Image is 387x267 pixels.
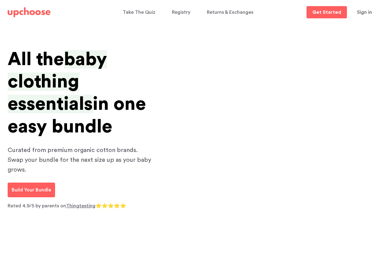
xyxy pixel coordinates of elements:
[95,203,126,208] span: ⭐⭐⭐⭐⭐
[307,6,347,18] a: Get Started
[12,186,51,194] p: Build Your Bundle
[123,6,157,18] a: Take The Quiz
[8,95,146,135] span: in one easy bundle
[66,203,95,208] a: Thingtesting
[349,6,380,18] button: Sign in
[8,6,50,19] a: UpChoose
[357,10,372,15] span: Sign in
[8,50,64,69] span: All the
[123,10,155,15] span: Take The Quiz
[8,145,154,175] p: Curated from premium organic cotton brands. Swap your bundle for the next size up as your baby gr...
[207,10,253,15] span: Returns & Exchanges
[172,10,190,15] span: Registry
[8,203,66,208] span: Rated 4.9/5 by parents on
[172,6,192,18] a: Registry
[8,7,50,17] img: UpChoose
[8,50,107,113] span: baby clothing essentials
[207,6,255,18] a: Returns & Exchanges
[8,183,55,197] a: Build Your Bundle
[312,10,341,15] p: Get Started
